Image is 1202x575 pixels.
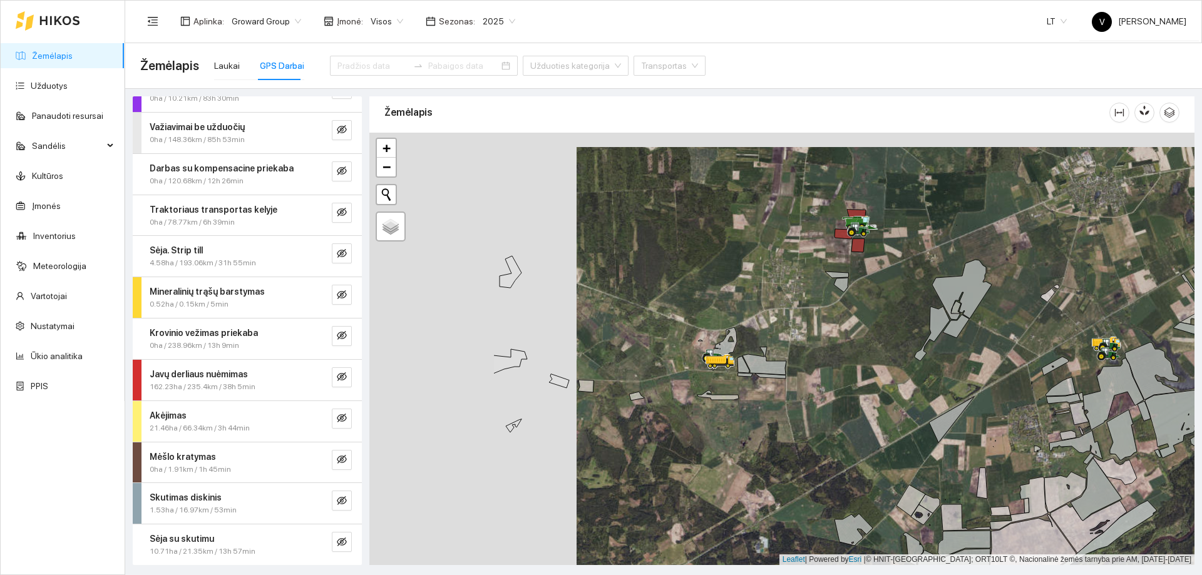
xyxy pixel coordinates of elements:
span: 2025 [483,12,515,31]
span: 0ha / 1.91km / 1h 45min [150,464,231,476]
button: column-width [1109,103,1129,123]
button: eye-invisible [332,326,352,346]
div: | Powered by © HNIT-[GEOGRAPHIC_DATA]; ORT10LT ©, Nacionalinė žemės tarnyba prie AM, [DATE]-[DATE] [779,554,1194,565]
a: Meteorologija [33,261,86,271]
strong: Krovinio vežimas priekaba [150,328,258,338]
a: Įmonės [32,201,61,211]
span: 21.46ha / 66.34km / 3h 44min [150,422,250,434]
span: eye-invisible [337,537,347,549]
strong: Sėja su skutimu [150,534,214,544]
span: 0.52ha / 0.15km / 5min [150,298,229,310]
span: menu-fold [147,16,158,27]
span: Žemėlapis [140,56,199,76]
button: eye-invisible [332,161,352,181]
span: | [864,555,866,564]
button: menu-fold [140,9,165,34]
strong: Mineralinių trąšų barstymas [150,287,265,297]
a: Layers [377,213,404,240]
span: Visos [371,12,403,31]
div: Darbas su kompensacine priekaba0ha / 120.68km / 12h 26mineye-invisible [133,154,362,195]
a: Zoom out [377,158,396,176]
a: Leaflet [783,555,805,564]
div: Mėšlo kratymas0ha / 1.91km / 1h 45mineye-invisible [133,442,362,483]
span: LT [1047,12,1067,31]
span: Sezonas : [439,14,475,28]
div: Laukai [214,59,240,73]
div: Sėja su skutimu10.71ha / 21.35km / 13h 57mineye-invisible [133,524,362,565]
strong: Traktoriaus transportas kelyje [150,205,277,215]
a: Užduotys [31,81,68,91]
button: eye-invisible [332,120,352,140]
span: to [413,61,423,71]
a: Zoom in [377,139,396,158]
a: Panaudoti resursai [32,111,103,121]
strong: Mėšlo kratymas [150,452,216,462]
span: column-width [1110,108,1129,118]
span: 0ha / 10.21km / 83h 30min [150,93,239,104]
span: − [383,159,391,175]
span: Aplinka : [193,14,224,28]
span: 0ha / 78.77km / 6h 39min [150,216,235,228]
strong: Javų derliaus nuėmimas [150,369,248,379]
input: Pabaigos data [428,59,499,73]
div: Sėja. Strip till4.58ha / 193.06km / 31h 55mineye-invisible [133,236,362,277]
span: calendar [426,16,436,26]
span: eye-invisible [337,125,347,136]
a: PPIS [31,381,48,391]
span: 10.71ha / 21.35km / 13h 57min [150,546,255,557]
div: Javų derliaus nuėmimas162.23ha / 235.4km / 38h 5mineye-invisible [133,360,362,400]
span: eye-invisible [337,248,347,260]
div: Mineralinių trąšų barstymas0.52ha / 0.15km / 5mineye-invisible [133,277,362,318]
span: eye-invisible [337,207,347,219]
span: eye-invisible [337,413,347,425]
button: eye-invisible [332,409,352,429]
a: Esri [849,555,862,564]
span: 0ha / 238.96km / 13h 9min [150,340,239,352]
a: Kultūros [32,171,63,181]
div: Žemėlapis [384,94,1109,130]
span: Groward Group [232,12,301,31]
span: eye-invisible [337,330,347,342]
input: Pradžios data [337,59,408,73]
div: Krovinio vežimas priekaba0ha / 238.96km / 13h 9mineye-invisible [133,318,362,359]
span: [PERSON_NAME] [1092,16,1186,26]
span: eye-invisible [337,290,347,302]
span: eye-invisible [337,372,347,384]
div: Traktoriaus transportas kelyje0ha / 78.77km / 6h 39mineye-invisible [133,195,362,236]
a: Žemėlapis [32,51,73,61]
button: eye-invisible [332,491,352,511]
strong: Sėja. Strip till [150,245,203,255]
button: eye-invisible [332,203,352,223]
span: 4.58ha / 193.06km / 31h 55min [150,257,256,269]
div: GPS Darbai [260,59,304,73]
button: eye-invisible [332,243,352,263]
div: Skutimas diskinis1.53ha / 16.97km / 53mineye-invisible [133,483,362,524]
div: Važiavimai be užduočių0ha / 148.36km / 85h 53mineye-invisible [133,113,362,153]
span: swap-right [413,61,423,71]
strong: Akėjimas [150,410,187,420]
span: 162.23ha / 235.4km / 38h 5min [150,381,255,393]
span: eye-invisible [337,454,347,466]
span: Sandėlis [32,133,103,158]
button: eye-invisible [332,450,352,470]
button: eye-invisible [332,532,352,552]
span: Įmonė : [337,14,363,28]
span: 0ha / 120.68km / 12h 26min [150,175,244,187]
a: Inventorius [33,231,76,241]
div: Akėjimas21.46ha / 66.34km / 3h 44mineye-invisible [133,401,362,442]
span: layout [180,16,190,26]
span: 0ha / 148.36km / 85h 53min [150,134,245,146]
span: shop [324,16,334,26]
a: Vartotojai [31,291,67,301]
span: V [1099,12,1105,32]
span: 1.53ha / 16.97km / 53min [150,504,237,516]
span: eye-invisible [337,166,347,178]
a: Nustatymai [31,321,74,331]
strong: Važiavimai be užduočių [150,122,245,132]
strong: Darbas su kompensacine priekaba [150,163,294,173]
button: eye-invisible [332,285,352,305]
strong: Skutimas diskinis [150,492,222,502]
button: eye-invisible [332,367,352,387]
span: + [383,140,391,156]
span: eye-invisible [337,496,347,507]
